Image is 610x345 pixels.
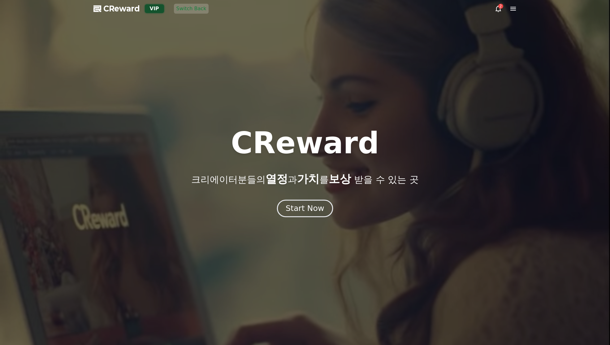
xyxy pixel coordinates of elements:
[286,203,324,214] div: Start Now
[231,128,379,158] h1: CReward
[93,4,140,14] a: CReward
[103,4,140,14] span: CReward
[191,173,418,185] p: 크리에이터분들의 과 를 받을 수 있는 곳
[297,172,319,185] span: 가치
[498,4,503,9] div: 2
[277,200,333,217] button: Start Now
[278,206,332,212] a: Start Now
[145,4,164,13] div: VIP
[266,172,288,185] span: 열정
[174,4,209,14] button: Switch Back
[495,5,502,12] a: 2
[329,172,351,185] span: 보상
